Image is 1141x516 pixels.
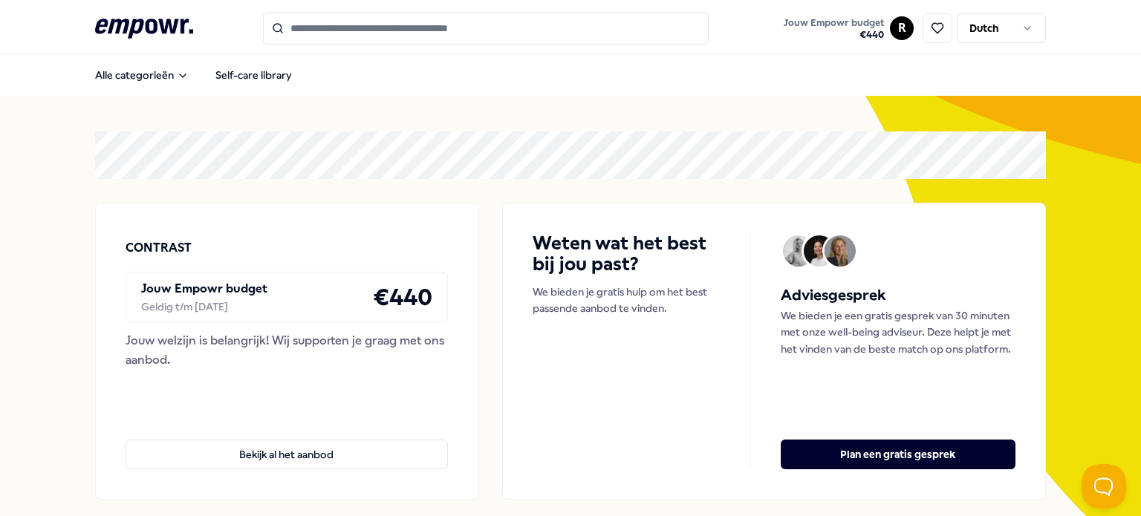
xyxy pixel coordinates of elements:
[825,235,856,267] img: Avatar
[781,440,1015,469] button: Plan een gratis gesprek
[784,17,884,29] span: Jouw Empowr budget
[141,298,267,315] div: Geldig t/m [DATE]
[126,238,192,258] p: CONTRAST
[83,60,304,90] nav: Main
[263,12,709,45] input: Search for products, categories or subcategories
[804,235,835,267] img: Avatar
[141,279,267,298] p: Jouw Empowr budget
[784,29,884,41] span: € 440
[781,284,1015,307] h5: Adviesgesprek
[83,60,201,90] button: Alle categorieën
[1082,464,1126,509] iframe: Help Scout Beacon - Open
[126,331,448,369] div: Jouw welzijn is belangrijk! Wij supporten je graag met ons aanbod.
[890,16,914,40] button: R
[126,440,448,469] button: Bekijk al het aanbod
[126,416,448,469] a: Bekijk al het aanbod
[781,307,1015,357] p: We bieden je een gratis gesprek van 30 minuten met onze well-being adviseur. Deze helpt je met he...
[533,233,721,275] h4: Weten wat het best bij jou past?
[533,284,721,317] p: We bieden je gratis hulp om het best passende aanbod te vinden.
[204,60,304,90] a: Self-care library
[778,13,890,44] a: Jouw Empowr budget€440
[781,14,887,44] button: Jouw Empowr budget€440
[373,278,432,316] h4: € 440
[783,235,814,267] img: Avatar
